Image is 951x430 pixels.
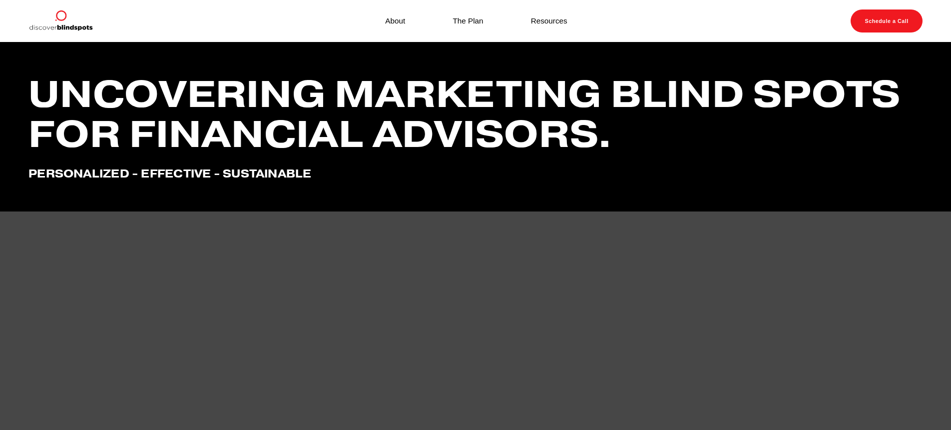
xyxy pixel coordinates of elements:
[28,167,923,180] h4: Personalized - effective - Sustainable
[28,9,92,32] img: Discover Blind Spots
[851,9,923,32] a: Schedule a Call
[28,74,923,154] h1: Uncovering marketing blind spots for financial advisors.
[453,14,483,27] a: The Plan
[531,14,567,27] a: Resources
[385,14,405,27] a: About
